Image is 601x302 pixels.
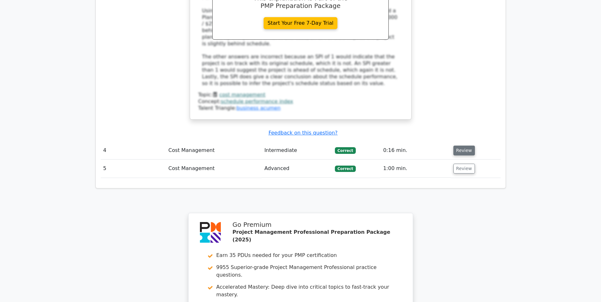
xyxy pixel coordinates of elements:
a: business acumen [236,105,280,111]
button: Review [453,146,475,155]
td: Cost Management [166,141,262,160]
span: Correct [335,166,355,172]
a: cost management [219,92,265,98]
div: Concept: [198,98,403,105]
td: Cost Management [166,160,262,178]
span: Correct [335,147,355,154]
a: Feedback on this question? [268,130,337,136]
td: 0:16 min. [380,141,451,160]
td: Advanced [262,160,332,178]
td: 1:00 min. [380,160,451,178]
div: Topic: [198,92,403,98]
div: Talent Triangle: [198,92,403,111]
td: Intermediate [262,141,332,160]
td: 4 [101,141,166,160]
td: 5 [101,160,166,178]
a: schedule performance index [221,98,293,104]
button: Review [453,164,475,174]
a: Start Your Free 7-Day Trial [264,17,338,29]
